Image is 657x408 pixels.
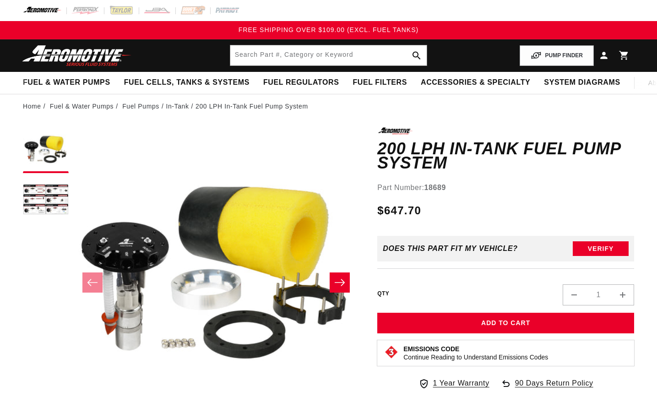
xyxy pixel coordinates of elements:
span: 1 Year Warranty [433,377,489,389]
button: Verify [573,241,629,256]
img: Emissions code [384,345,399,359]
li: In-Tank [166,101,195,111]
span: 90 Days Return Policy [515,377,593,398]
li: 200 LPH In-Tank Fuel Pump System [195,101,308,111]
p: Continue Reading to Understand Emissions Codes [403,353,548,361]
strong: Emissions Code [403,345,459,353]
label: QTY [377,290,389,298]
button: Load image 1 in gallery view [23,127,69,173]
div: Part Number: [377,182,634,194]
summary: Accessories & Specialty [414,72,537,93]
button: Load image 2 in gallery view [23,178,69,223]
button: Add to Cart [377,313,634,333]
button: search button [407,45,427,65]
span: Accessories & Specialty [421,78,530,87]
strong: 18689 [424,184,446,191]
div: Does This part fit My vehicle? [383,245,518,253]
summary: Fuel Regulators [256,72,346,93]
summary: Fuel Cells, Tanks & Systems [117,72,256,93]
h1: 200 LPH In-Tank Fuel Pump System [377,141,634,170]
a: 90 Days Return Policy [500,377,593,398]
a: Fuel Pumps [122,101,159,111]
nav: breadcrumbs [23,101,634,111]
span: System Diagrams [544,78,620,87]
span: $647.70 [377,202,421,219]
span: Fuel & Water Pumps [23,78,110,87]
a: 1 Year Warranty [418,377,489,389]
span: Fuel Filters [353,78,407,87]
summary: Fuel & Water Pumps [16,72,117,93]
button: Slide left [82,272,103,293]
a: Home [23,101,41,111]
summary: Fuel Filters [346,72,414,93]
span: FREE SHIPPING OVER $109.00 (EXCL. FUEL TANKS) [239,26,418,33]
span: Fuel Regulators [263,78,339,87]
img: Aeromotive [20,45,134,66]
button: Slide right [330,272,350,293]
button: PUMP FINDER [520,45,594,66]
span: Fuel Cells, Tanks & Systems [124,78,250,87]
a: Fuel & Water Pumps [50,101,114,111]
input: Search by Part Number, Category or Keyword [230,45,427,65]
button: Emissions CodeContinue Reading to Understand Emissions Codes [403,345,548,361]
summary: System Diagrams [537,72,627,93]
